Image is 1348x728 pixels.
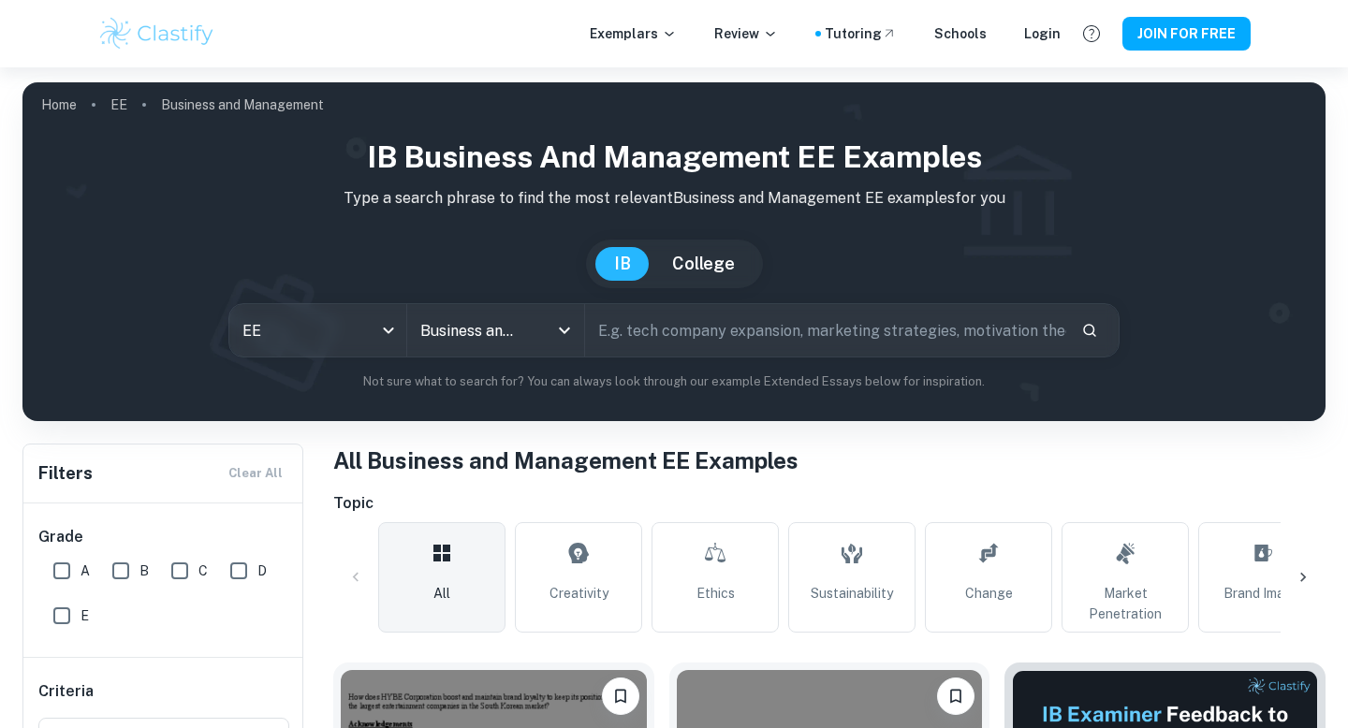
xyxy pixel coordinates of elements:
[139,561,149,581] span: B
[37,372,1311,391] p: Not sure what to search for? You can always look through our example Extended Essays below for in...
[1070,583,1180,624] span: Market Penetration
[1223,583,1300,604] span: Brand Image
[1122,17,1251,51] button: JOIN FOR FREE
[934,23,987,44] a: Schools
[696,583,735,604] span: Ethics
[333,444,1326,477] h1: All Business and Management EE Examples
[333,492,1326,515] h6: Topic
[1076,18,1107,50] button: Help and Feedback
[37,187,1311,210] p: Type a search phrase to find the most relevant Business and Management EE examples for you
[198,561,208,581] span: C
[602,677,639,715] button: Please log in to bookmark exemplars
[97,15,216,52] img: Clastify logo
[38,680,94,703] h6: Criteria
[965,583,1013,604] span: Change
[433,583,450,604] span: All
[551,317,578,343] button: Open
[37,135,1311,180] h1: IB Business and Management EE examples
[161,95,324,115] p: Business and Management
[81,605,89,626] span: E
[1074,314,1106,346] button: Search
[38,460,93,487] h6: Filters
[595,247,650,281] button: IB
[590,23,677,44] p: Exemplars
[714,23,778,44] p: Review
[257,561,267,581] span: D
[937,677,974,715] button: Please log in to bookmark exemplars
[41,92,77,118] a: Home
[1024,23,1061,44] a: Login
[229,304,406,357] div: EE
[825,23,897,44] a: Tutoring
[653,247,754,281] button: College
[811,583,893,604] span: Sustainability
[110,92,127,118] a: EE
[38,526,289,548] h6: Grade
[81,561,90,581] span: A
[22,82,1326,421] img: profile cover
[549,583,608,604] span: Creativity
[585,304,1066,357] input: E.g. tech company expansion, marketing strategies, motivation theories...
